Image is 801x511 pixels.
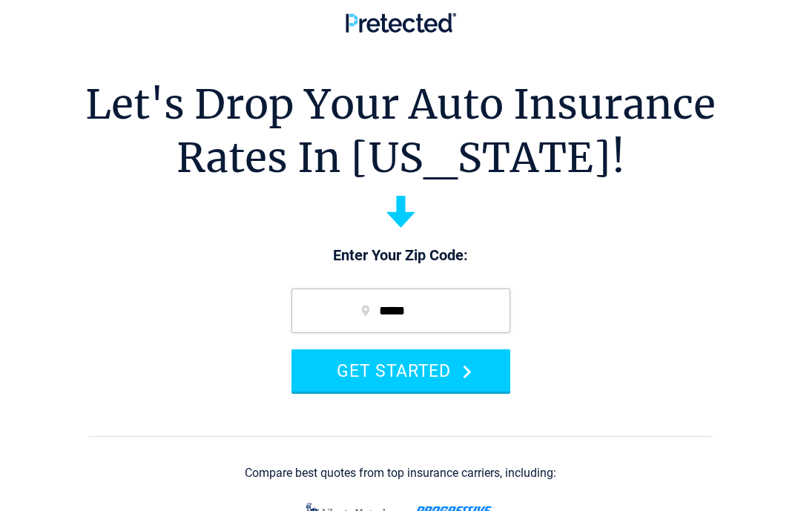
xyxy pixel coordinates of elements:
[291,289,510,333] input: zip code
[346,13,456,33] img: Pretected Logo
[85,78,716,185] h1: Let's Drop Your Auto Insurance Rates In [US_STATE]!
[291,349,510,392] button: GET STARTED
[277,245,525,266] p: Enter Your Zip Code:
[245,467,556,480] div: Compare best quotes from top insurance carriers, including:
